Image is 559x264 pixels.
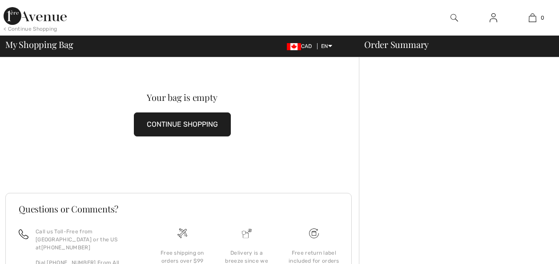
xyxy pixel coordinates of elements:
img: My Bag [529,12,536,23]
img: call [19,229,28,239]
div: Your bag is empty [23,93,342,102]
span: CAD [287,43,316,49]
span: My Shopping Bag [5,40,73,49]
div: Order Summary [354,40,554,49]
img: My Info [490,12,497,23]
img: Free shipping on orders over $99 [177,228,187,238]
img: 1ère Avenue [4,7,67,25]
h3: Questions or Comments? [19,204,338,213]
div: < Continue Shopping [4,25,57,33]
button: CONTINUE SHOPPING [134,112,231,136]
p: Call us Toll-Free from [GEOGRAPHIC_DATA] or the US at [36,228,140,252]
span: 0 [541,14,544,22]
img: Canadian Dollar [287,43,301,50]
img: Delivery is a breeze since we pay the duties! [242,228,252,238]
a: [PHONE_NUMBER] [41,244,90,251]
a: Sign In [483,12,504,24]
span: EN [321,43,332,49]
a: 0 [513,12,551,23]
img: search the website [450,12,458,23]
img: Free shipping on orders over $99 [309,228,319,238]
